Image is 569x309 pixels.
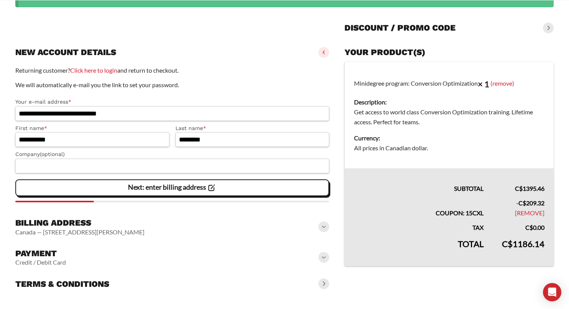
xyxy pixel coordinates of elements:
[15,80,329,90] p: We will automatically e-mail you the link to set your password.
[354,97,544,107] dt: Description:
[518,199,526,207] span: C$
[15,248,66,259] h3: Payment
[15,218,144,228] h3: Billing address
[502,239,513,249] span: C$
[15,150,329,159] label: Company
[345,233,493,266] th: Total
[40,151,65,157] span: (optional)
[345,62,554,168] td: Minidegree program: Conversion Optimization
[502,239,544,249] bdi: 1186.14
[15,179,329,196] vaadin-button: Next: enter billing address
[518,199,544,207] span: 209.32
[345,168,493,194] th: Subtotal
[15,47,116,58] h3: New account details
[15,228,144,236] vaadin-horizontal-layout: Canada — [STREET_ADDRESS][PERSON_NAME]
[515,209,544,216] a: Remove 15CXL coupon
[525,224,533,231] span: C$
[525,224,544,231] bdi: 0.00
[515,185,523,192] span: C$
[345,194,493,218] th: Coupon: 15CXL
[344,23,456,33] h3: Discount / promo code
[15,65,329,75] p: Returning customer? and return to checkout.
[345,218,493,233] th: Tax
[70,67,117,74] a: Click here to login
[354,143,544,153] dd: All prices in Canadian dollar.
[15,98,329,106] label: Your e-mail address
[15,124,169,133] label: First name
[543,283,561,301] div: Open Intercom Messenger
[15,259,66,266] vaadin-horizontal-layout: Credit / Debit Card
[478,79,489,89] strong: × 1
[354,133,544,143] dt: Currency:
[515,185,544,192] bdi: 1395.46
[354,107,544,127] dd: Get access to world class Conversion Optimization training. Lifetime access. Perfect for teams.
[15,279,109,289] h3: Terms & conditions
[175,124,330,133] label: Last name
[493,194,554,218] td: -
[490,80,514,87] a: (remove)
